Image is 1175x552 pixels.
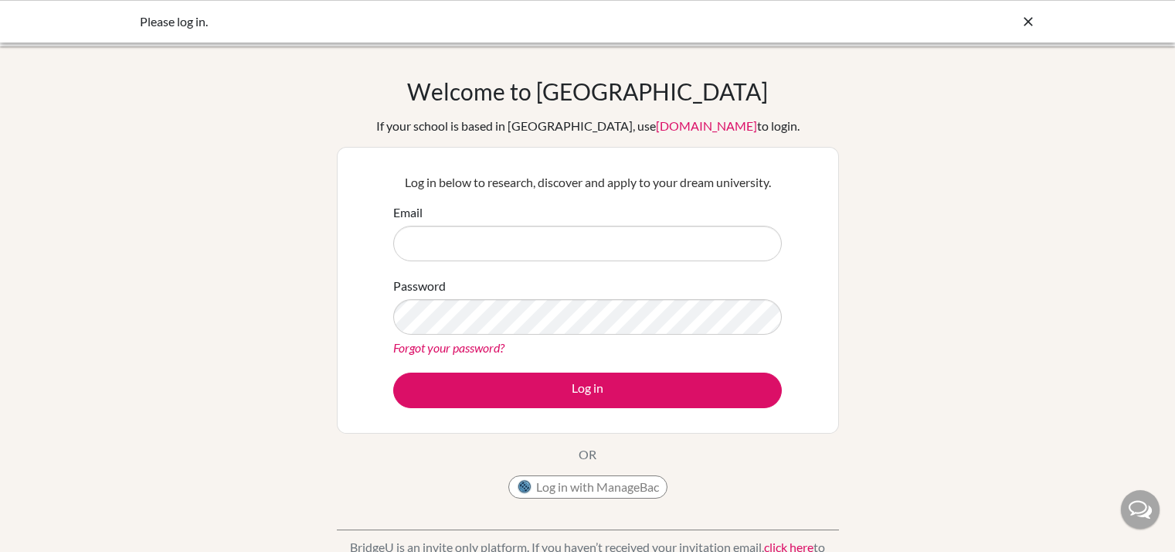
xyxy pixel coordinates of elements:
[393,203,423,222] label: Email
[393,340,504,355] a: Forgot your password?
[393,173,782,192] p: Log in below to research, discover and apply to your dream university.
[393,277,446,295] label: Password
[407,77,768,105] h1: Welcome to [GEOGRAPHIC_DATA]
[393,373,782,408] button: Log in
[140,12,804,31] div: Please log in.
[656,118,757,133] a: [DOMAIN_NAME]
[579,445,596,464] p: OR
[508,475,667,499] button: Log in with ManageBac
[376,117,800,135] div: If your school is based in [GEOGRAPHIC_DATA], use to login.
